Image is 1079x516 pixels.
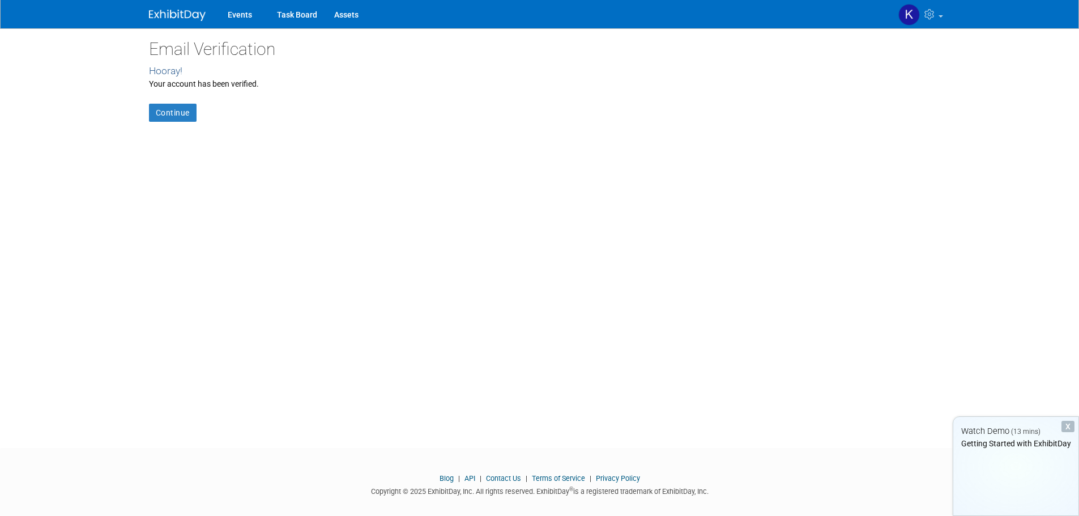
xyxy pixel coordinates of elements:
[569,486,573,492] sup: ®
[898,4,920,25] img: Krystal Dupuis
[486,474,521,483] a: Contact Us
[1011,428,1040,436] span: (13 mins)
[149,10,206,21] img: ExhibitDay
[953,425,1078,437] div: Watch Demo
[596,474,640,483] a: Privacy Policy
[455,474,463,483] span: |
[953,438,1078,449] div: Getting Started with ExhibitDay
[149,78,931,89] div: Your account has been verified.
[149,64,931,78] div: Hooray!
[523,474,530,483] span: |
[1061,421,1074,432] div: Dismiss
[587,474,594,483] span: |
[149,40,931,58] h2: Email Verification
[440,474,454,483] a: Blog
[149,104,197,122] a: Continue
[464,474,475,483] a: API
[532,474,585,483] a: Terms of Service
[477,474,484,483] span: |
